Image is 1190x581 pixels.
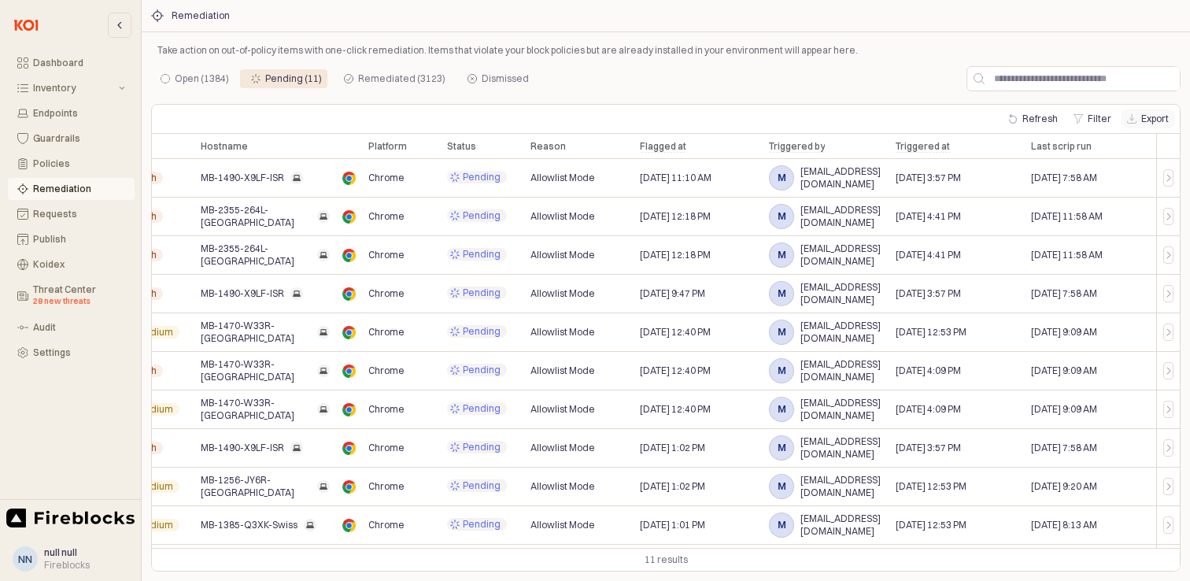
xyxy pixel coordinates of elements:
span: [DATE] 9:09 AM [1031,365,1097,377]
span: [DATE] 3:57 PM [896,442,961,454]
span: Last scrip run [1031,140,1092,153]
button: Filter [1067,109,1118,128]
span: [DATE] 4:41 PM [896,210,961,223]
button: Export [1121,109,1175,128]
span: Allowlist Mode [530,365,595,377]
div: Inventory [33,83,116,94]
span: m [770,398,793,421]
span: Chrome [368,480,405,493]
span: Triggered by [769,140,825,153]
span: [EMAIL_ADDRESS][DOMAIN_NAME] [800,358,883,383]
div: Open (1384) [151,69,238,88]
span: [DATE] 11:10 AM [640,172,711,184]
span: Allowlist Mode [530,480,595,493]
div: Dismissed [482,69,529,88]
span: [DATE] 8:13 AM [1031,519,1097,531]
span: m [770,205,793,228]
span: MB-1470-W33R-[GEOGRAPHIC_DATA] [201,358,311,383]
span: MB-1256-JY6R-[GEOGRAPHIC_DATA] [201,474,311,499]
span: [DATE] 4:09 PM [896,365,961,377]
div: Requests [33,209,125,220]
span: m [770,282,793,305]
button: Refresh [1002,109,1064,128]
span: Allowlist Mode [530,326,595,339]
div: Open (1384) [175,69,229,88]
span: [DATE] 7:58 AM [1031,287,1097,300]
div: Endpoints [33,108,125,119]
span: [DATE] 3:57 PM [896,172,961,184]
button: Audit [8,316,135,339]
span: Platform [368,140,407,153]
span: m [770,475,793,498]
span: Medium [136,326,173,339]
span: Chrome [368,365,405,377]
span: [DATE] 7:58 AM [1031,172,1097,184]
span: Allowlist Mode [530,403,595,416]
span: [EMAIL_ADDRESS][DOMAIN_NAME] [800,204,883,229]
span: Pending [463,287,501,299]
span: [DATE] 12:18 PM [640,249,711,261]
span: [DATE] 9:09 AM [1031,403,1097,416]
span: Pending [463,209,501,222]
span: [EMAIL_ADDRESS][DOMAIN_NAME] [800,281,883,306]
span: Pending [463,248,501,261]
span: [DATE] 1:01 PM [640,519,705,531]
span: Chrome [368,519,405,531]
span: MB-1490-X9LF-ISR [201,172,284,184]
button: Policies [8,153,135,175]
span: m [770,436,793,460]
span: [EMAIL_ADDRESS][DOMAIN_NAME] [800,320,883,345]
div: Pending (11) [265,69,322,88]
div: Koidex [33,259,125,270]
span: Pending [463,518,501,531]
button: Requests [8,203,135,225]
div: Audit [33,322,125,333]
div: Settings [33,347,125,358]
button: Threat Center [8,279,135,313]
span: MB-1470-W33R-[GEOGRAPHIC_DATA] [201,320,311,345]
span: [DATE] 9:47 PM [640,287,705,300]
span: Chrome [368,403,405,416]
span: Reason [530,140,566,153]
span: [EMAIL_ADDRESS][DOMAIN_NAME] [800,513,883,538]
span: Allowlist Mode [530,442,595,454]
span: [DATE] 9:09 AM [1031,326,1097,339]
button: Remediation [8,178,135,200]
button: Settings [8,342,135,364]
span: Allowlist Mode [530,172,595,184]
button: Publish [8,228,135,250]
div: Table toolbar [152,548,1180,571]
span: MB-1490-X9LF-ISR [201,442,284,454]
div: Fireblocks [44,559,90,572]
div: Remediated (3123) [358,69,445,88]
span: Chrome [368,287,405,300]
span: [EMAIL_ADDRESS][DOMAIN_NAME] [800,474,883,499]
span: Hostname [201,140,248,153]
span: MB-1385-Q3XK-Swiss [201,519,297,531]
span: MB-2355-264L-[GEOGRAPHIC_DATA] [201,204,311,229]
span: Allowlist Mode [530,249,595,261]
span: Pending [463,364,501,376]
span: Chrome [368,442,405,454]
div: Remediated (3123) [334,69,455,88]
span: m [770,243,793,267]
span: [DATE] 1:02 PM [640,480,705,493]
div: nn [18,551,32,567]
span: [DATE] 11:58 AM [1031,210,1103,223]
span: MB-1470-W33R-[GEOGRAPHIC_DATA] [201,397,311,422]
span: [DATE] 11:58 AM [1031,249,1103,261]
span: null null [44,546,77,558]
div: 11 results [645,552,688,568]
button: Koidex [8,253,135,276]
span: Chrome [368,326,405,339]
button: Endpoints [8,102,135,124]
span: [DATE] 1:02 PM [640,442,705,454]
span: [DATE] 12:18 PM [640,210,711,223]
span: [DATE] 9:20 AM [1031,480,1097,493]
span: [EMAIL_ADDRESS][DOMAIN_NAME] [800,242,883,268]
button: nn [13,546,38,572]
div: 28 new threats [33,295,125,308]
span: Allowlist Mode [530,287,595,300]
div: Publish [33,234,125,245]
button: Dashboard [8,52,135,74]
